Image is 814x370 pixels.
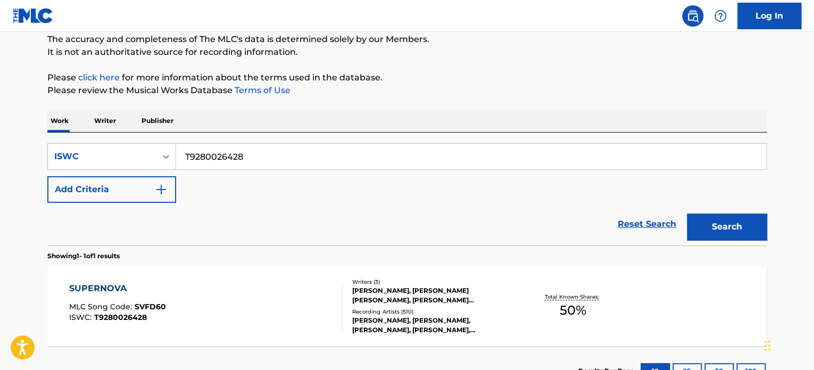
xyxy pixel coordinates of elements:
div: ISWC [54,150,150,163]
iframe: Chat Widget [761,319,814,370]
div: [PERSON_NAME], [PERSON_NAME], [PERSON_NAME], [PERSON_NAME], [PERSON_NAME] [352,316,513,335]
a: Public Search [682,5,703,27]
p: Please review the Musical Works Database [47,84,767,97]
div: Recording Artists ( 510 ) [352,308,513,316]
div: Writers ( 3 ) [352,278,513,286]
p: The accuracy and completeness of The MLC's data is determined solely by our Members. [47,33,767,46]
p: Total Known Shares: [544,293,601,301]
a: Log In [737,3,801,29]
img: MLC Logo [13,8,54,23]
a: click here [78,72,120,83]
p: Showing 1 - 1 of 1 results [47,251,120,261]
a: SUPERNOVAMLC Song Code:SVFD60ISWC:T9280026428Writers (3)[PERSON_NAME], [PERSON_NAME] [PERSON_NAME... [47,266,767,346]
p: Please for more information about the terms used in the database. [47,71,767,84]
button: Add Criteria [47,176,176,203]
p: Writer [91,110,119,132]
a: Reset Search [612,212,682,236]
div: [PERSON_NAME], [PERSON_NAME] [PERSON_NAME], [PERSON_NAME] [PERSON_NAME] [352,286,513,305]
button: Search [687,213,767,240]
img: help [714,10,727,22]
img: 9d2ae6d4665cec9f34b9.svg [155,183,168,196]
a: Terms of Use [232,85,290,95]
p: Publisher [138,110,177,132]
div: Help [710,5,731,27]
div: SUPERNOVA [69,282,166,295]
p: Work [47,110,72,132]
span: SVFD60 [135,302,166,311]
img: search [686,10,699,22]
form: Search Form [47,143,767,245]
p: It is not an authoritative source for recording information. [47,46,767,59]
span: T9280026428 [94,313,147,322]
div: Drag [764,330,770,361]
span: 50 % [560,301,586,320]
span: MLC Song Code : [69,302,135,311]
span: ISWC : [69,313,94,322]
